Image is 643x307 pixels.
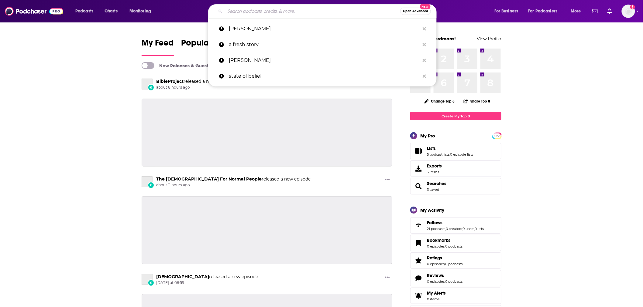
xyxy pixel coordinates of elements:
a: [PERSON_NAME] [208,52,437,68]
svg: Add a profile image [630,5,635,9]
a: Ratings [412,256,425,265]
span: Bookmarks [410,235,501,251]
span: , [449,152,450,157]
span: Exports [427,163,442,169]
span: , [445,244,445,248]
span: More [571,7,581,15]
a: 21 podcasts [427,227,445,231]
span: Ratings [427,255,442,261]
a: Follows [427,220,484,225]
span: My Alerts [412,292,425,300]
span: , [445,227,446,231]
div: New Episode [148,182,154,188]
button: Open AdvancedNew [400,8,431,15]
a: 0 episodes [427,244,445,248]
button: open menu [490,6,526,16]
span: 3 items [427,170,442,174]
span: about 11 hours ago [156,183,311,188]
div: My Activity [420,207,444,213]
a: Bookmarks [427,238,462,243]
span: , [445,262,445,266]
span: For Podcasters [528,7,558,15]
span: Exports [412,164,425,173]
a: [PERSON_NAME] [208,21,437,37]
a: state of belief [208,68,437,84]
a: Reviews [427,273,462,278]
a: My Alerts [410,288,501,304]
div: My Pro [420,133,435,139]
h3: released a new episode [156,274,258,280]
input: Search podcasts, credits, & more... [225,6,400,16]
span: Popular Feed [181,38,233,52]
span: Follows [410,217,501,234]
a: Follows [412,221,425,230]
img: User Profile [622,5,635,18]
span: Searches [410,178,501,194]
button: open menu [71,6,101,16]
div: New Episode [148,84,154,91]
p: state of belief [229,68,420,84]
button: Show More Button [383,274,392,282]
span: Podcasts [75,7,93,15]
span: Follows [427,220,442,225]
a: BibleProject [142,79,153,89]
button: Change Top 8 [421,97,459,105]
a: My Feed [142,38,174,56]
span: My Feed [142,38,174,52]
span: For Business [494,7,518,15]
button: open menu [524,6,566,16]
span: 0 items [427,297,446,301]
a: Bookmarks [412,239,425,247]
a: Evangelicalish [142,274,153,285]
img: Podchaser - Follow, Share and Rate Podcasts [5,5,63,17]
span: [DATE] at 06:59 [156,280,258,285]
a: Popular Feed [181,38,233,56]
button: Show More Button [383,176,392,184]
a: 0 users [462,227,474,231]
a: Searches [427,181,446,186]
a: The Bible For Normal People [156,176,262,182]
span: about 8 hours ago [156,85,232,90]
span: Lists [410,143,501,159]
span: , [445,279,445,284]
span: My Alerts [427,290,446,296]
span: Logged in as eerdmans [622,5,635,18]
a: Show notifications dropdown [605,6,614,16]
a: Evangelicalish [156,274,209,279]
a: 3 saved [427,187,439,192]
a: Show notifications dropdown [590,6,600,16]
a: New Releases & Guests Only [142,62,222,69]
a: Searches [412,182,425,191]
a: 5 podcast lists [427,152,449,157]
a: The Bible For Normal People [142,176,153,187]
a: 0 creators [446,227,462,231]
a: 0 episodes [427,279,445,284]
div: Search podcasts, credits, & more... [214,4,442,18]
span: Ratings [410,252,501,269]
span: Open Advanced [403,10,428,13]
a: 0 episode lists [450,152,473,157]
a: View Profile [477,36,501,42]
p: Mark Goodacre [229,21,420,37]
a: 0 podcasts [445,279,462,284]
a: 0 podcasts [445,262,462,266]
button: open menu [125,6,159,16]
a: Reviews [412,274,425,282]
span: Monitoring [129,7,151,15]
a: a fresh story [208,37,437,52]
p: Greg Carey [229,52,420,68]
button: Share Top 8 [463,95,491,107]
a: BibleProject [156,79,184,84]
span: Lists [427,146,436,151]
button: open menu [566,6,589,16]
a: Ratings [427,255,462,261]
a: Exports [410,160,501,177]
a: Lists [427,146,473,151]
h3: released a new episode [156,176,311,182]
div: New Episode [148,279,154,286]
